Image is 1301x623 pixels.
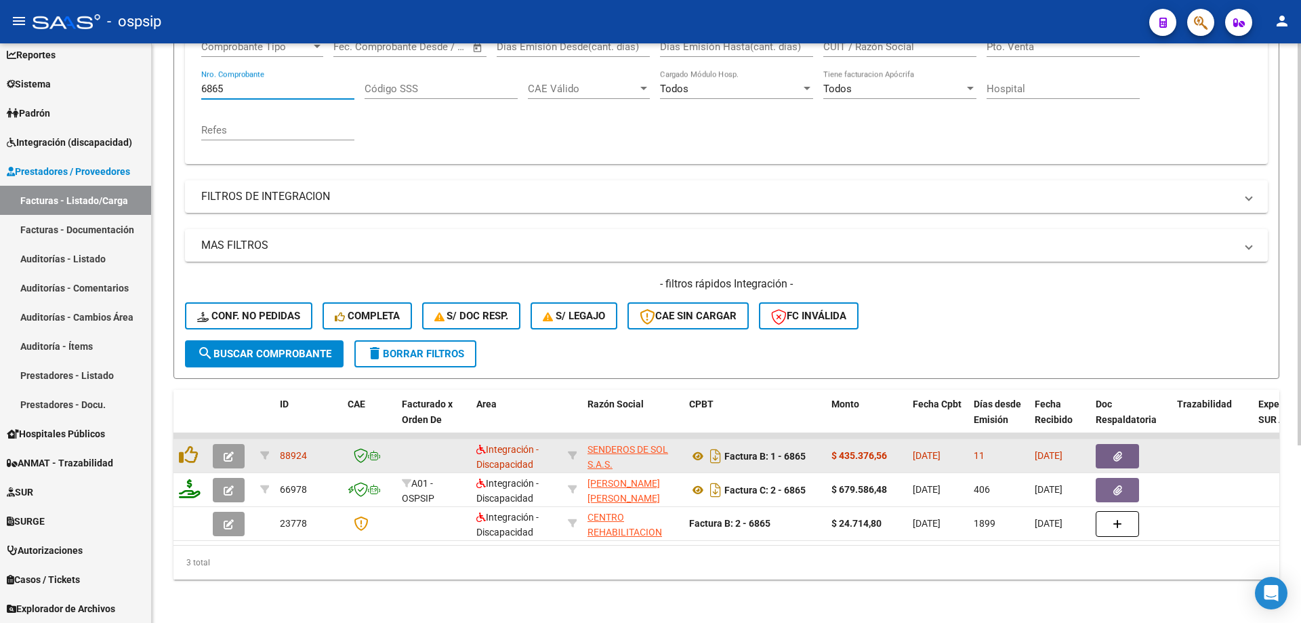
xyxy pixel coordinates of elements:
[402,399,453,425] span: Facturado x Orden De
[913,450,941,461] span: [DATE]
[471,390,562,449] datatable-header-cell: Area
[7,135,132,150] span: Integración (discapacidad)
[1096,399,1157,425] span: Doc Respaldatoria
[759,302,859,329] button: FC Inválida
[1274,13,1290,29] mat-icon: person
[587,512,663,554] span: CENTRO REHABILITACION SAN LAZARO SRL
[660,83,688,95] span: Todos
[185,180,1268,213] mat-expansion-panel-header: FILTROS DE INTEGRACION
[907,390,968,449] datatable-header-cell: Fecha Cpbt
[185,277,1268,292] h4: - filtros rápidos Integración -
[1177,399,1232,409] span: Trazabilidad
[107,7,161,37] span: - ospsip
[1172,390,1253,449] datatable-header-cell: Trazabilidad
[582,390,684,449] datatable-header-cell: Razón Social
[185,302,312,329] button: Conf. no pedidas
[197,345,213,361] mat-icon: search
[201,41,311,53] span: Comprobante Tipo
[280,484,307,495] span: 66978
[476,399,497,409] span: Area
[1035,450,1062,461] span: [DATE]
[7,106,50,121] span: Padrón
[974,399,1021,425] span: Días desde Emisión
[823,83,852,95] span: Todos
[201,238,1235,253] mat-panel-title: MAS FILTROS
[367,345,383,361] mat-icon: delete
[422,302,521,329] button: S/ Doc Resp.
[724,451,806,462] strong: Factura B: 1 - 6865
[201,189,1235,204] mat-panel-title: FILTROS DE INTEGRACION
[587,444,668,470] span: SENDEROS DE SOL S.A.S.
[323,302,412,329] button: Completa
[531,302,617,329] button: S/ legajo
[402,478,434,504] span: A01 - OSPSIP
[707,445,724,467] i: Descargar documento
[7,485,33,500] span: SUR
[974,450,985,461] span: 11
[470,40,486,56] button: Open calendar
[913,518,941,529] span: [DATE]
[173,546,1279,580] div: 3 total
[7,543,83,558] span: Autorizaciones
[348,399,365,409] span: CAE
[831,484,887,495] strong: $ 679.586,48
[7,514,45,529] span: SURGE
[587,510,678,538] div: 30709684813
[707,479,724,501] i: Descargar documento
[7,601,115,616] span: Explorador de Archivos
[476,512,539,538] span: Integración - Discapacidad
[185,229,1268,262] mat-expansion-panel-header: MAS FILTROS
[587,478,660,520] span: [PERSON_NAME] [PERSON_NAME] [PERSON_NAME]
[333,41,388,53] input: Fecha inicio
[640,310,737,322] span: CAE SIN CARGAR
[543,310,605,322] span: S/ legajo
[831,450,887,461] strong: $ 435.376,56
[587,399,644,409] span: Razón Social
[396,390,471,449] datatable-header-cell: Facturado x Orden De
[7,572,80,587] span: Casos / Tickets
[342,390,396,449] datatable-header-cell: CAE
[7,47,56,62] span: Reportes
[724,485,806,496] strong: Factura C: 2 - 6865
[1255,577,1287,609] div: Open Intercom Messenger
[974,484,990,495] span: 406
[434,310,509,322] span: S/ Doc Resp.
[587,476,678,504] div: 30707849300
[684,390,826,449] datatable-header-cell: CPBT
[274,390,342,449] datatable-header-cell: ID
[400,41,466,53] input: Fecha fin
[280,518,307,529] span: 23778
[771,310,846,322] span: FC Inválida
[1029,390,1090,449] datatable-header-cell: Fecha Recibido
[11,13,27,29] mat-icon: menu
[913,484,941,495] span: [DATE]
[7,77,51,92] span: Sistema
[476,478,539,504] span: Integración - Discapacidad
[7,426,105,441] span: Hospitales Públicos
[354,340,476,367] button: Borrar Filtros
[974,518,995,529] span: 1899
[1035,399,1073,425] span: Fecha Recibido
[1090,390,1172,449] datatable-header-cell: Doc Respaldatoria
[831,518,882,529] strong: $ 24.714,80
[913,399,962,409] span: Fecha Cpbt
[1035,518,1062,529] span: [DATE]
[280,450,307,461] span: 88924
[335,310,400,322] span: Completa
[7,456,113,470] span: ANMAT - Trazabilidad
[7,164,130,179] span: Prestadores / Proveedores
[528,83,638,95] span: CAE Válido
[280,399,289,409] span: ID
[197,348,331,360] span: Buscar Comprobante
[826,390,907,449] datatable-header-cell: Monto
[831,399,859,409] span: Monto
[689,518,770,529] strong: Factura B: 2 - 6865
[197,310,300,322] span: Conf. no pedidas
[689,399,714,409] span: CPBT
[587,442,678,470] div: 30716294168
[1035,484,1062,495] span: [DATE]
[627,302,749,329] button: CAE SIN CARGAR
[367,348,464,360] span: Borrar Filtros
[476,444,539,470] span: Integración - Discapacidad
[968,390,1029,449] datatable-header-cell: Días desde Emisión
